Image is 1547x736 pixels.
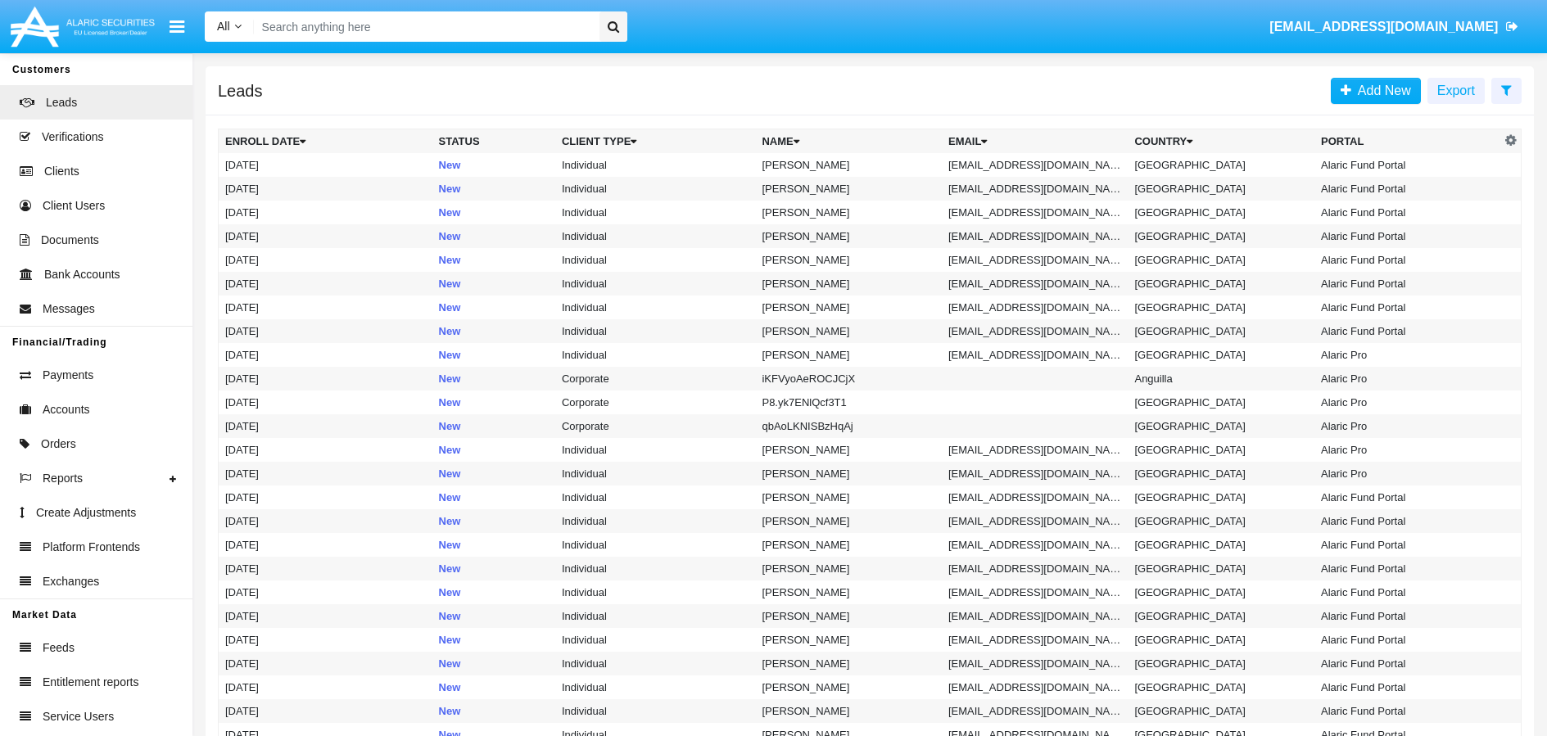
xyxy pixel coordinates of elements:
[1128,248,1314,272] td: [GEOGRAPHIC_DATA]
[1314,367,1501,391] td: Alaric Pro
[432,699,555,723] td: New
[1128,272,1314,296] td: [GEOGRAPHIC_DATA]
[555,201,756,224] td: Individual
[555,343,756,367] td: Individual
[555,438,756,462] td: Individual
[942,343,1129,367] td: [EMAIL_ADDRESS][DOMAIN_NAME]
[1314,628,1501,652] td: Alaric Fund Portal
[555,462,756,485] td: Individual
[432,652,555,675] td: New
[555,652,756,675] td: Individual
[1128,533,1314,557] td: [GEOGRAPHIC_DATA]
[432,485,555,509] td: New
[41,436,76,453] span: Orders
[432,509,555,533] td: New
[1128,177,1314,201] td: [GEOGRAPHIC_DATA]
[219,533,432,557] td: [DATE]
[432,129,555,154] th: Status
[219,652,432,675] td: [DATE]
[219,391,432,414] td: [DATE]
[1314,675,1501,699] td: Alaric Fund Portal
[1128,557,1314,580] td: [GEOGRAPHIC_DATA]
[219,509,432,533] td: [DATE]
[219,248,432,272] td: [DATE]
[432,343,555,367] td: New
[432,177,555,201] td: New
[44,266,120,283] span: Bank Accounts
[218,84,263,97] h5: Leads
[755,177,942,201] td: [PERSON_NAME]
[1128,675,1314,699] td: [GEOGRAPHIC_DATA]
[1314,699,1501,723] td: Alaric Fund Portal
[1128,485,1314,509] td: [GEOGRAPHIC_DATA]
[43,573,99,590] span: Exchanges
[555,414,756,438] td: Corporate
[755,367,942,391] td: iKFVyoAeROCJCjX
[219,201,432,224] td: [DATE]
[555,248,756,272] td: Individual
[555,391,756,414] td: Corporate
[1314,248,1501,272] td: Alaric Fund Portal
[1351,84,1411,97] span: Add New
[1262,4,1527,50] a: [EMAIL_ADDRESS][DOMAIN_NAME]
[219,580,432,604] td: [DATE]
[219,462,432,485] td: [DATE]
[43,197,105,214] span: Client Users
[219,153,432,177] td: [DATE]
[432,201,555,224] td: New
[219,604,432,628] td: [DATE]
[755,533,942,557] td: [PERSON_NAME]
[755,652,942,675] td: [PERSON_NAME]
[1314,272,1501,296] td: Alaric Fund Portal
[555,533,756,557] td: Individual
[755,699,942,723] td: [PERSON_NAME]
[219,675,432,699] td: [DATE]
[1128,699,1314,723] td: [GEOGRAPHIC_DATA]
[43,300,95,318] span: Messages
[41,232,99,249] span: Documents
[1314,580,1501,604] td: Alaric Fund Portal
[219,319,432,343] td: [DATE]
[755,201,942,224] td: [PERSON_NAME]
[1314,296,1501,319] td: Alaric Fund Portal
[942,580,1129,604] td: [EMAIL_ADDRESS][DOMAIN_NAME]
[432,628,555,652] td: New
[1128,438,1314,462] td: [GEOGRAPHIC_DATA]
[1314,319,1501,343] td: Alaric Fund Portal
[755,628,942,652] td: [PERSON_NAME]
[755,319,942,343] td: [PERSON_NAME]
[942,438,1129,462] td: [EMAIL_ADDRESS][DOMAIN_NAME]
[942,153,1129,177] td: [EMAIL_ADDRESS][DOMAIN_NAME]
[1314,177,1501,201] td: Alaric Fund Portal
[1128,153,1314,177] td: [GEOGRAPHIC_DATA]
[1128,604,1314,628] td: [GEOGRAPHIC_DATA]
[555,272,756,296] td: Individual
[43,470,83,487] span: Reports
[555,485,756,509] td: Individual
[1314,533,1501,557] td: Alaric Fund Portal
[44,163,79,180] span: Clients
[942,652,1129,675] td: [EMAIL_ADDRESS][DOMAIN_NAME]
[219,296,432,319] td: [DATE]
[942,604,1129,628] td: [EMAIL_ADDRESS][DOMAIN_NAME]
[755,462,942,485] td: [PERSON_NAME]
[43,367,93,384] span: Payments
[1128,296,1314,319] td: [GEOGRAPHIC_DATA]
[1128,628,1314,652] td: [GEOGRAPHIC_DATA]
[755,438,942,462] td: [PERSON_NAME]
[1314,343,1501,367] td: Alaric Pro
[1128,224,1314,248] td: [GEOGRAPHIC_DATA]
[219,485,432,509] td: [DATE]
[555,129,756,154] th: Client Type
[432,272,555,296] td: New
[555,675,756,699] td: Individual
[1314,201,1501,224] td: Alaric Fund Portal
[219,129,432,154] th: Enroll Date
[942,177,1129,201] td: [EMAIL_ADDRESS][DOMAIN_NAME]
[1437,84,1475,97] span: Export
[555,604,756,628] td: Individual
[432,367,555,391] td: New
[755,391,942,414] td: P8.yk7ENlQcf3T1
[755,272,942,296] td: [PERSON_NAME]
[432,391,555,414] td: New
